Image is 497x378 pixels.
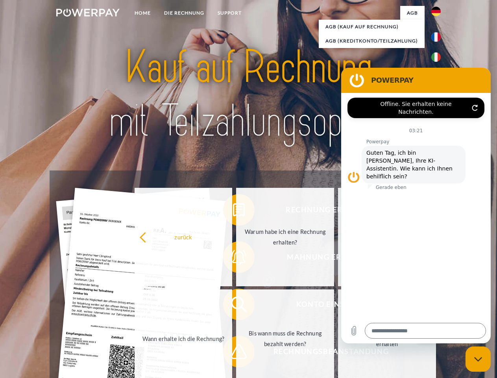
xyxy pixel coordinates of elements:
img: it [431,52,441,62]
iframe: Schaltfläche zum Öffnen des Messaging-Fensters; Konversation läuft [466,346,491,372]
a: Home [128,6,157,20]
a: DIE RECHNUNG [157,6,211,20]
a: SUPPORT [211,6,248,20]
img: title-powerpay_de.svg [75,38,422,151]
a: Was habe ich noch offen, ist meine Zahlung eingegangen? [338,188,436,286]
img: de [431,7,441,16]
div: Bis wann muss die Rechnung bezahlt werden? [241,328,329,349]
iframe: Messaging-Fenster [341,68,491,343]
div: Warum habe ich eine Rechnung erhalten? [241,226,329,248]
a: agb [400,6,425,20]
img: fr [431,32,441,42]
a: AGB (Kreditkonto/Teilzahlung) [319,34,425,48]
a: AGB (Kauf auf Rechnung) [319,20,425,34]
div: Wann erhalte ich die Rechnung? [139,333,228,344]
div: zurück [139,232,228,242]
img: logo-powerpay-white.svg [56,9,120,17]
